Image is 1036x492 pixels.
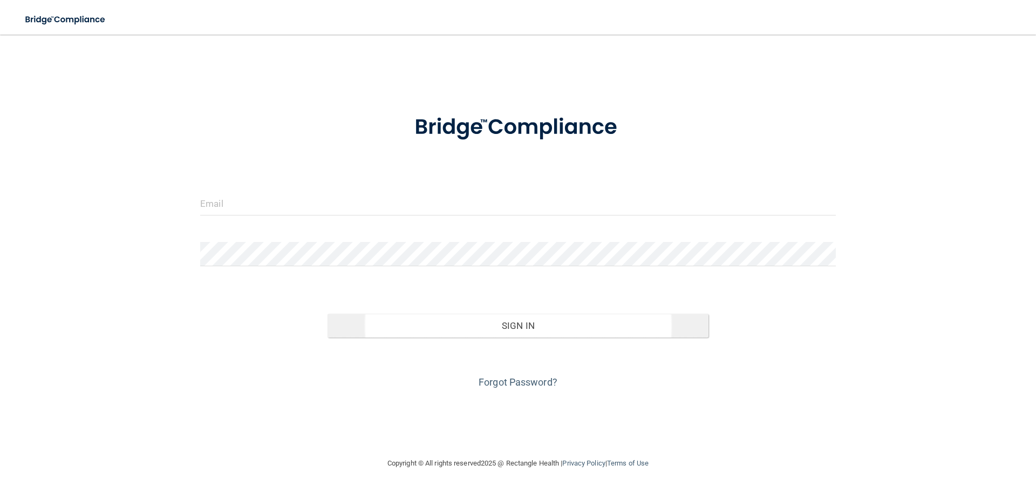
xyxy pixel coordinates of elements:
[562,459,605,467] a: Privacy Policy
[200,191,836,215] input: Email
[392,99,644,156] img: bridge_compliance_login_screen.278c3ca4.svg
[479,376,557,388] a: Forgot Password?
[607,459,649,467] a: Terms of Use
[16,9,115,31] img: bridge_compliance_login_screen.278c3ca4.svg
[328,314,709,338] button: Sign In
[321,446,715,481] div: Copyright © All rights reserved 2025 @ Rectangle Health | |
